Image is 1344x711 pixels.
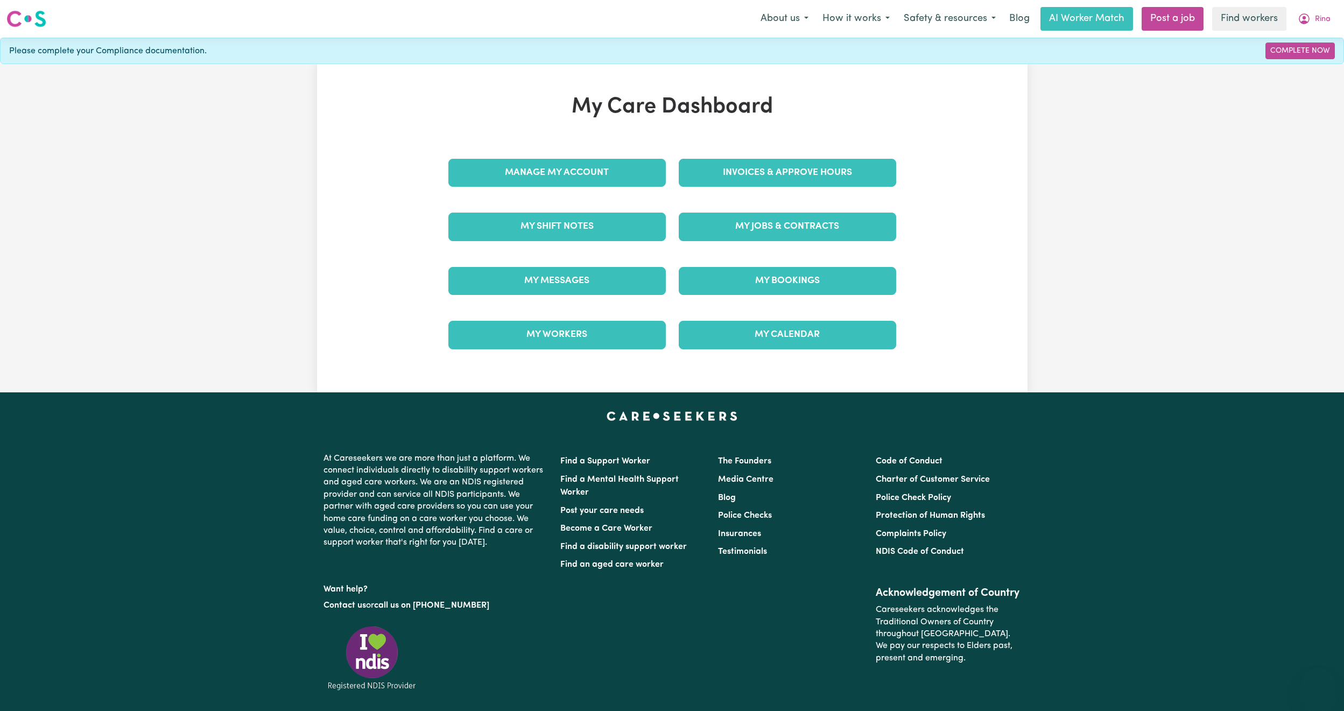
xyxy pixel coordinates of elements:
a: call us on [PHONE_NUMBER] [374,601,489,610]
a: NDIS Code of Conduct [876,547,964,556]
a: My Workers [448,321,666,349]
a: Post a job [1142,7,1204,31]
a: My Bookings [679,267,896,295]
a: Insurances [718,530,761,538]
img: Careseekers logo [6,9,46,29]
span: Please complete your Compliance documentation. [9,45,207,58]
a: Careseekers logo [6,6,46,31]
a: Complaints Policy [876,530,946,538]
a: My Shift Notes [448,213,666,241]
a: Complete Now [1265,43,1335,59]
iframe: Button to launch messaging window, conversation in progress [1301,668,1335,702]
a: Find a disability support worker [560,543,687,551]
a: Protection of Human Rights [876,511,985,520]
a: The Founders [718,457,771,466]
a: My Calendar [679,321,896,349]
a: Testimonials [718,547,767,556]
a: AI Worker Match [1040,7,1133,31]
a: Find workers [1212,7,1286,31]
a: Blog [1003,7,1036,31]
a: Invoices & Approve Hours [679,159,896,187]
p: or [323,595,547,616]
a: Police Check Policy [876,494,951,502]
button: About us [754,8,815,30]
button: Safety & resources [897,8,1003,30]
a: Manage My Account [448,159,666,187]
span: Rina [1315,13,1331,25]
a: Code of Conduct [876,457,942,466]
h1: My Care Dashboard [442,94,903,120]
a: My Messages [448,267,666,295]
a: Become a Care Worker [560,524,652,533]
a: Blog [718,494,736,502]
a: Careseekers home page [607,412,737,420]
a: Find an aged care worker [560,560,664,569]
h2: Acknowledgement of Country [876,587,1021,600]
a: Find a Mental Health Support Worker [560,475,679,497]
p: Careseekers acknowledges the Traditional Owners of Country throughout [GEOGRAPHIC_DATA]. We pay o... [876,600,1021,668]
a: Charter of Customer Service [876,475,990,484]
button: My Account [1291,8,1338,30]
button: How it works [815,8,897,30]
a: Post your care needs [560,506,644,515]
p: At Careseekers we are more than just a platform. We connect individuals directly to disability su... [323,448,547,553]
img: Registered NDIS provider [323,624,420,692]
p: Want help? [323,579,547,595]
a: Contact us [323,601,366,610]
a: My Jobs & Contracts [679,213,896,241]
a: Media Centre [718,475,773,484]
a: Police Checks [718,511,772,520]
a: Find a Support Worker [560,457,650,466]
